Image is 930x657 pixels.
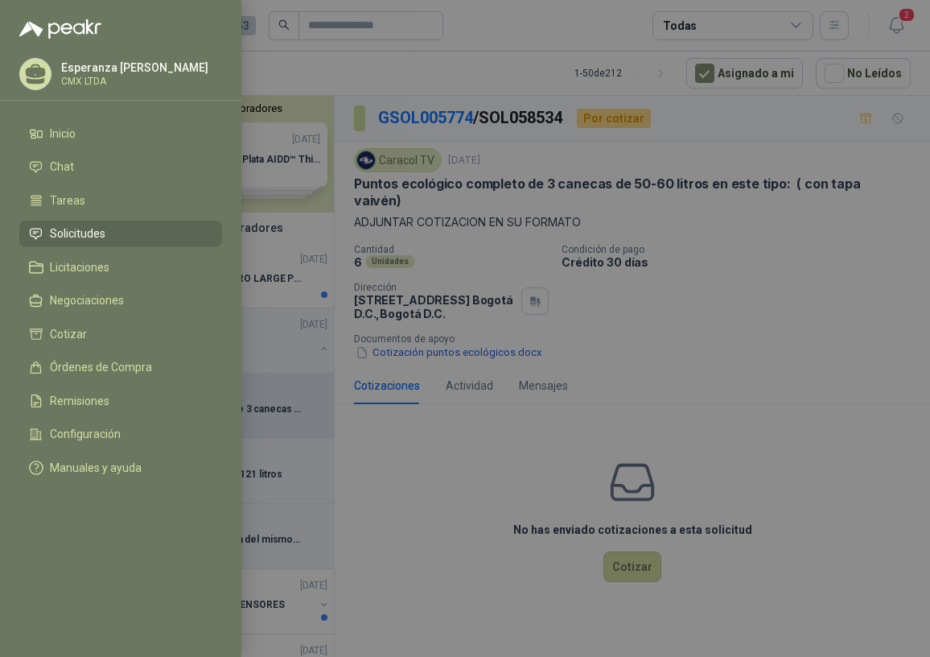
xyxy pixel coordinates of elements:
[19,387,222,415] a: Remisiones
[50,127,76,140] span: Inicio
[50,461,142,474] span: Manuales y ayuda
[50,328,87,341] span: Cotizar
[50,160,74,173] span: Chat
[19,187,222,214] a: Tareas
[19,421,222,448] a: Configuración
[19,287,222,315] a: Negociaciones
[50,227,105,240] span: Solicitudes
[19,354,222,382] a: Órdenes de Compra
[19,19,101,39] img: Logo peakr
[50,428,121,440] span: Configuración
[50,194,85,207] span: Tareas
[19,120,222,147] a: Inicio
[19,320,222,348] a: Cotizar
[19,254,222,281] a: Licitaciones
[61,62,208,73] p: Esperanza [PERSON_NAME]
[61,76,208,86] p: CMX LTDA
[19,221,222,248] a: Solicitudes
[50,294,124,307] span: Negociaciones
[19,454,222,481] a: Manuales y ayuda
[50,261,109,274] span: Licitaciones
[50,395,109,407] span: Remisiones
[50,361,152,374] span: Órdenes de Compra
[19,154,222,181] a: Chat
